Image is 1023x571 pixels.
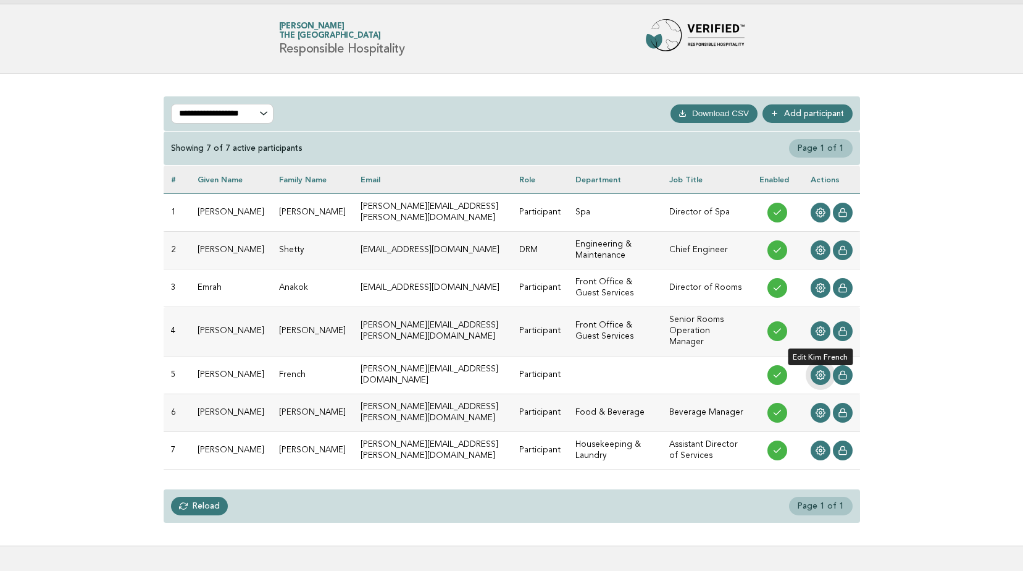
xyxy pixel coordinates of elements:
[662,166,751,193] th: Job Title
[353,394,512,431] td: [PERSON_NAME][EMAIL_ADDRESS][PERSON_NAME][DOMAIN_NAME]
[752,166,803,193] th: Enabled
[164,394,190,431] td: 6
[662,231,751,269] td: Chief Engineer
[512,193,568,231] td: Participant
[190,269,272,307] td: Emrah
[512,356,568,394] td: Participant
[568,431,662,469] td: Housekeeping & Laundry
[164,231,190,269] td: 2
[512,394,568,431] td: Participant
[272,356,353,394] td: French
[662,394,751,431] td: Beverage Manager
[164,193,190,231] td: 1
[353,431,512,469] td: [PERSON_NAME][EMAIL_ADDRESS][PERSON_NAME][DOMAIN_NAME]
[568,193,662,231] td: Spa
[279,22,381,40] a: [PERSON_NAME]The [GEOGRAPHIC_DATA]
[190,394,272,431] td: [PERSON_NAME]
[164,269,190,307] td: 3
[190,193,272,231] td: [PERSON_NAME]
[353,166,512,193] th: Email
[512,231,568,269] td: DRM
[272,166,353,193] th: Family name
[164,166,190,193] th: #
[512,307,568,356] td: Participant
[662,307,751,356] td: Senior Rooms Operation Manager
[353,193,512,231] td: [PERSON_NAME][EMAIL_ADDRESS][PERSON_NAME][DOMAIN_NAME]
[279,23,405,55] h1: Responsible Hospitality
[670,104,758,123] button: Download CSV
[164,356,190,394] td: 5
[164,431,190,469] td: 7
[662,431,751,469] td: Assistant Director of Services
[512,431,568,469] td: Participant
[512,166,568,193] th: Role
[272,394,353,431] td: [PERSON_NAME]
[272,431,353,469] td: [PERSON_NAME]
[568,394,662,431] td: Food & Beverage
[353,231,512,269] td: [EMAIL_ADDRESS][DOMAIN_NAME]
[190,307,272,356] td: [PERSON_NAME]
[171,497,228,515] a: Reload
[353,307,512,356] td: [PERSON_NAME][EMAIL_ADDRESS][PERSON_NAME][DOMAIN_NAME]
[568,231,662,269] td: Engineering & Maintenance
[353,356,512,394] td: [PERSON_NAME][EMAIL_ADDRESS][DOMAIN_NAME]
[272,193,353,231] td: [PERSON_NAME]
[190,231,272,269] td: [PERSON_NAME]
[171,143,303,154] div: Showing 7 of 7 active participants
[190,431,272,469] td: [PERSON_NAME]
[512,269,568,307] td: Participant
[190,166,272,193] th: Given name
[568,166,662,193] th: Department
[272,269,353,307] td: Anakok
[353,269,512,307] td: [EMAIL_ADDRESS][DOMAIN_NAME]
[164,307,190,356] td: 4
[662,193,751,231] td: Director of Spa
[190,356,272,394] td: [PERSON_NAME]
[662,269,751,307] td: Director of Rooms
[568,269,662,307] td: Front Office & Guest Services
[272,231,353,269] td: Shetty
[762,104,853,123] a: Add participant
[646,19,745,59] img: Forbes Travel Guide
[279,32,381,40] span: The [GEOGRAPHIC_DATA]
[272,307,353,356] td: [PERSON_NAME]
[568,307,662,356] td: Front Office & Guest Services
